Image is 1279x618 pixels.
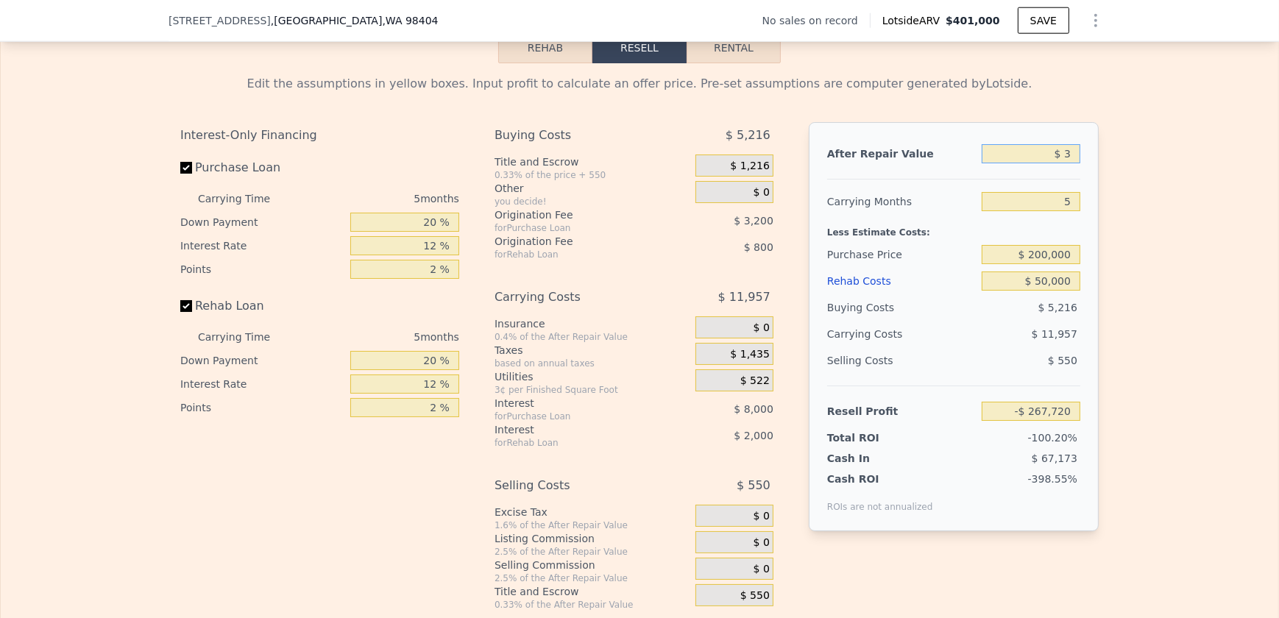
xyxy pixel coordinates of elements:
[592,32,687,63] button: Resell
[198,325,294,349] div: Carrying Time
[180,257,344,281] div: Points
[495,584,690,599] div: Title and Escrow
[198,187,294,210] div: Carrying Time
[827,188,976,215] div: Carrying Months
[180,210,344,234] div: Down Payment
[1018,7,1069,34] button: SAVE
[495,369,690,384] div: Utilities
[180,154,344,181] label: Purchase Loan
[827,321,919,347] div: Carrying Costs
[1028,432,1077,444] span: -100.20%
[754,536,770,550] span: $ 0
[180,396,344,419] div: Points
[180,234,344,257] div: Interest Rate
[495,316,690,331] div: Insurance
[827,398,976,425] div: Resell Profit
[495,599,690,611] div: 0.33% of the After Repair Value
[495,396,659,411] div: Interest
[827,215,1080,241] div: Less Estimate Costs:
[726,122,770,149] span: $ 5,216
[495,343,690,358] div: Taxes
[827,294,976,321] div: Buying Costs
[1048,355,1077,366] span: $ 550
[827,141,976,167] div: After Repair Value
[495,181,690,196] div: Other
[180,349,344,372] div: Down Payment
[754,186,770,199] span: $ 0
[762,13,870,28] div: No sales on record
[495,572,690,584] div: 2.5% of the After Repair Value
[882,13,946,28] span: Lotside ARV
[495,169,690,181] div: 0.33% of the price + 550
[495,331,690,343] div: 0.4% of the After Repair Value
[495,222,659,234] div: for Purchase Loan
[495,196,690,207] div: you decide!
[180,75,1099,93] div: Edit the assumptions in yellow boxes. Input profit to calculate an offer price. Pre-set assumptio...
[495,422,659,437] div: Interest
[734,215,773,227] span: $ 3,200
[827,268,976,294] div: Rehab Costs
[1038,302,1077,313] span: $ 5,216
[495,558,690,572] div: Selling Commission
[827,430,919,445] div: Total ROI
[687,32,781,63] button: Rental
[495,234,659,249] div: Origination Fee
[1032,328,1077,340] span: $ 11,957
[498,32,592,63] button: Rehab
[744,241,773,253] span: $ 800
[495,411,659,422] div: for Purchase Loan
[271,13,439,28] span: , [GEOGRAPHIC_DATA]
[180,162,192,174] input: Purchase Loan
[754,510,770,523] span: $ 0
[169,13,271,28] span: [STREET_ADDRESS]
[827,486,933,513] div: ROIs are not annualized
[754,322,770,335] span: $ 0
[180,300,192,312] input: Rehab Loan
[495,358,690,369] div: based on annual taxes
[734,403,773,415] span: $ 8,000
[495,122,659,149] div: Buying Costs
[495,505,690,519] div: Excise Tax
[300,325,459,349] div: 5 months
[495,531,690,546] div: Listing Commission
[495,519,690,531] div: 1.6% of the After Repair Value
[495,546,690,558] div: 2.5% of the After Repair Value
[495,154,690,169] div: Title and Escrow
[754,563,770,576] span: $ 0
[730,160,769,173] span: $ 1,216
[730,348,769,361] span: $ 1,435
[1032,452,1077,464] span: $ 67,173
[180,293,344,319] label: Rehab Loan
[740,374,770,388] span: $ 522
[495,284,659,310] div: Carrying Costs
[734,430,773,441] span: $ 2,000
[495,384,690,396] div: 3¢ per Finished Square Foot
[495,249,659,260] div: for Rehab Loan
[300,187,459,210] div: 5 months
[495,207,659,222] div: Origination Fee
[718,284,770,310] span: $ 11,957
[737,472,770,499] span: $ 550
[495,437,659,449] div: for Rehab Loan
[382,15,438,26] span: , WA 98404
[827,347,976,374] div: Selling Costs
[1081,6,1110,35] button: Show Options
[827,241,976,268] div: Purchase Price
[827,451,919,466] div: Cash In
[495,472,659,499] div: Selling Costs
[827,472,933,486] div: Cash ROI
[946,15,1000,26] span: $401,000
[1028,473,1077,485] span: -398.55%
[180,372,344,396] div: Interest Rate
[180,122,459,149] div: Interest-Only Financing
[740,589,770,603] span: $ 550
